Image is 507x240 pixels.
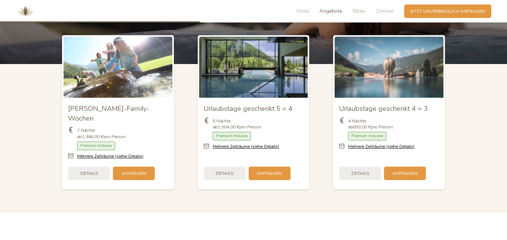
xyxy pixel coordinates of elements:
span: Bilder [353,7,366,15]
span: Details [216,170,233,177]
span: Details [80,170,98,177]
span: Jetzt unverbindlich anfragen [410,8,485,15]
a: Mehrere Zeiträume (siehe Details) [213,143,279,150]
span: Premium Inclusive [348,132,386,140]
span: Zimmer [376,7,394,15]
span: 4 Nächte ab pro Person [348,118,393,131]
span: Anfragen [393,170,418,177]
a: AMONTI & LUNARIS Wellnessresort [14,9,37,13]
span: Anfragen [122,170,147,177]
img: Urlaubstage geschenkt 4 = 3 [335,37,443,98]
span: Urlaubstage geschenkt 5 = 4 [204,104,292,113]
b: 693,00 € [353,124,371,130]
img: Sommer-Family-Wochen [64,37,172,98]
b: 1.004,00 € [218,124,239,130]
span: Anfragen [257,170,282,177]
span: Hotel [296,7,309,15]
span: Premium Inclusive [213,132,251,140]
span: Angebote [319,7,342,15]
span: Details [351,170,369,177]
span: [PERSON_NAME]-Family-Wochen [68,104,150,123]
span: Premium Inclusive [77,142,115,150]
span: Urlaubstage geschenkt 4 = 3 [339,104,428,113]
a: Mehrere Zeiträume (siehe Details) [77,153,144,160]
img: Urlaubstage geschenkt 5 = 4 [199,37,308,98]
span: 5 Nächte ab pro Person [213,118,261,131]
span: 7 Nächte ab pro Person [77,127,126,140]
b: 1.386,00 € [82,134,104,140]
a: Mehrere Zeiträume (siehe Details) [348,143,415,150]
